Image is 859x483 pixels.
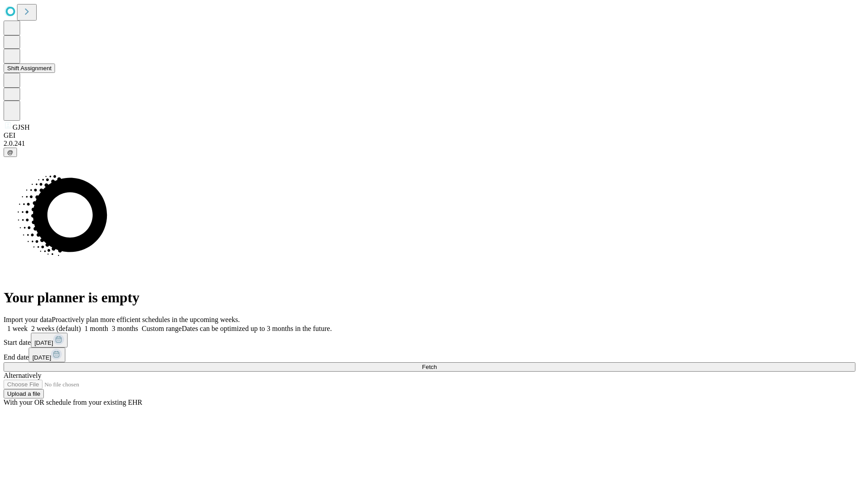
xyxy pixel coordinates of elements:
[31,325,81,332] span: 2 weeks (default)
[112,325,138,332] span: 3 months
[182,325,332,332] span: Dates can be optimized up to 3 months in the future.
[4,148,17,157] button: @
[29,347,65,362] button: [DATE]
[52,316,240,323] span: Proactively plan more efficient schedules in the upcoming weeks.
[142,325,182,332] span: Custom range
[7,149,13,156] span: @
[4,131,855,140] div: GEI
[422,364,437,370] span: Fetch
[4,316,52,323] span: Import your data
[7,325,28,332] span: 1 week
[4,362,855,372] button: Fetch
[85,325,108,332] span: 1 month
[34,339,53,346] span: [DATE]
[4,347,855,362] div: End date
[4,140,855,148] div: 2.0.241
[31,333,68,347] button: [DATE]
[4,289,855,306] h1: Your planner is empty
[4,372,41,379] span: Alternatively
[32,354,51,361] span: [DATE]
[4,398,142,406] span: With your OR schedule from your existing EHR
[4,64,55,73] button: Shift Assignment
[4,333,855,347] div: Start date
[4,389,44,398] button: Upload a file
[13,123,30,131] span: GJSH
